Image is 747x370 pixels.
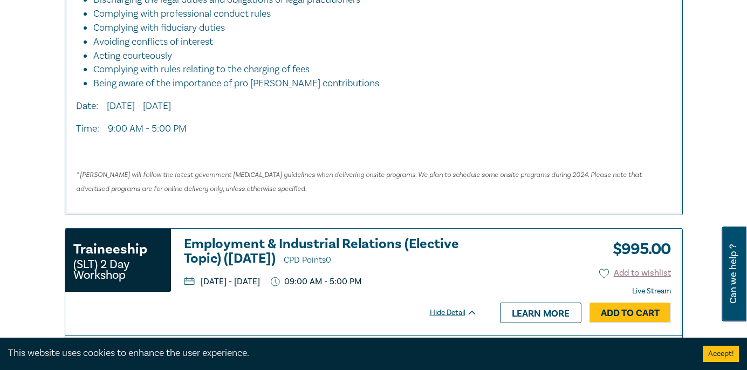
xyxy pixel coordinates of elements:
[93,21,661,35] li: Complying with fiduciary duties
[73,239,147,259] h3: Traineeship
[76,122,671,136] p: Time: 9:00 AM - 5:00 PM
[184,277,260,286] p: [DATE] - [DATE]
[728,233,738,315] span: Can we help ?
[500,303,581,323] a: Learn more
[632,286,671,296] strong: Live Stream
[184,237,477,268] a: Employment & Industrial Relations (Elective Topic) ([DATE]) CPD Points0
[93,63,661,77] li: Complying with rules relating to the charging of fees
[93,7,661,21] li: Complying with professional conduct rules
[271,277,362,287] p: 09:00 AM - 5:00 PM
[93,77,671,91] li: Being aware of the importance of pro [PERSON_NAME] contributions
[76,170,642,193] em: * [PERSON_NAME] will follow the latest government [MEDICAL_DATA] guidelines when delivering onsit...
[430,307,489,318] div: Hide Detail
[599,267,671,279] button: Add to wishlist
[605,237,671,262] h3: $ 995.00
[8,346,687,360] div: This website uses cookies to enhance the user experience.
[284,255,331,265] span: CPD Points 0
[93,49,661,63] li: Acting courteously
[73,259,163,280] small: (SLT) 2 Day Workshop
[703,346,739,362] button: Accept cookies
[76,99,671,113] p: Date: [DATE] - [DATE]
[93,35,661,49] li: Avoiding conflicts of interest
[184,237,477,268] h3: Employment & Industrial Relations (Elective Topic) ([DATE])
[590,303,671,323] a: Add to Cart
